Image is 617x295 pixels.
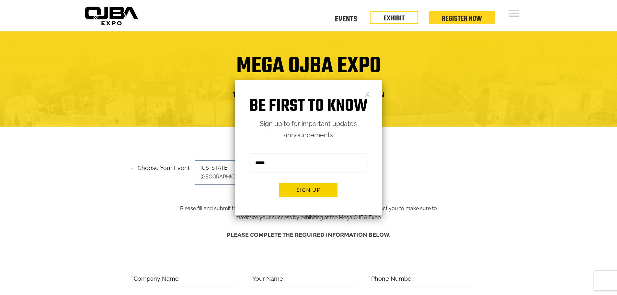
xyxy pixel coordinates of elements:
a: Register Now [442,13,482,24]
p: Please fill and submit the information below and one of our team members will contact you to make... [175,163,442,222]
label: Company Name [134,274,179,284]
h1: Be first to know [235,96,382,117]
h4: Trade Show Exhibit Space Application [87,89,531,101]
label: Choose your event [134,159,190,173]
label: Phone Number [371,274,413,284]
p: Sign up to for important updates announcements [235,118,382,141]
label: Your Name [252,274,283,284]
a: Close [365,91,370,96]
a: EXHIBIT [383,13,405,24]
span: [US_STATE][GEOGRAPHIC_DATA] [195,160,285,185]
button: Sign up [279,183,337,197]
h1: Mega OJBA Expo [87,57,531,83]
h4: Please complete the required information below. [131,229,487,241]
